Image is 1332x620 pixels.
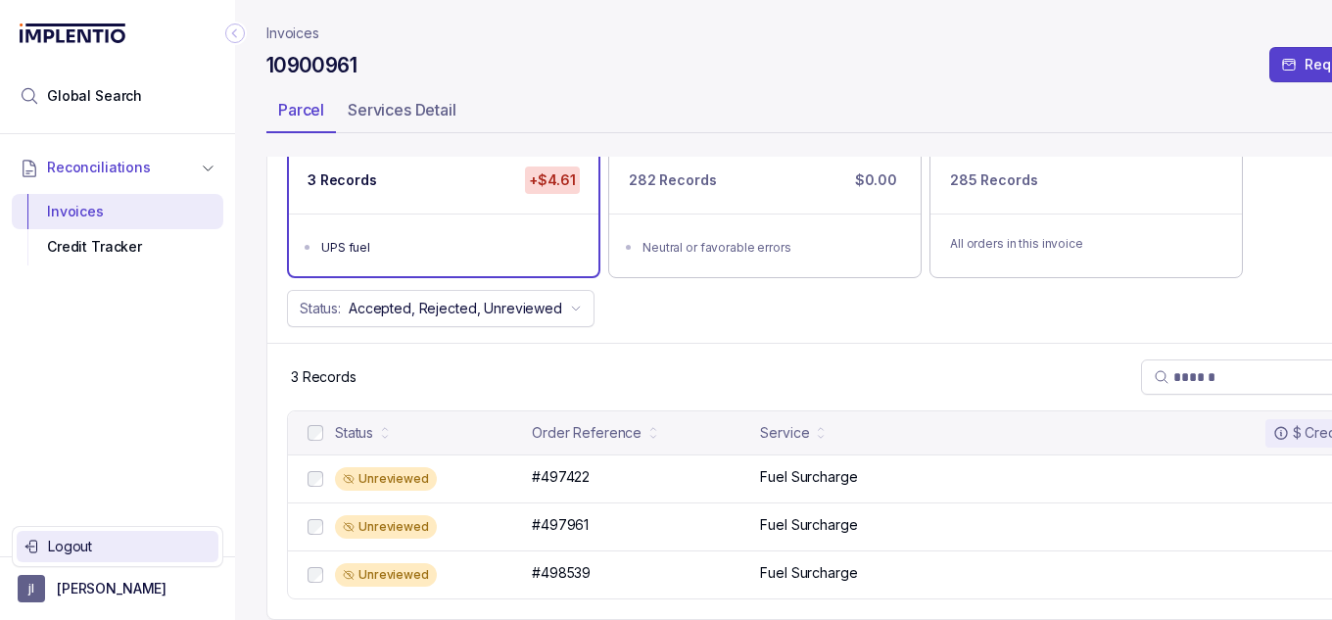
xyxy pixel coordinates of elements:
span: Global Search [47,86,142,106]
div: Service [760,423,809,443]
div: Unreviewed [335,563,437,587]
p: 3 Records [291,367,357,387]
a: Invoices [266,24,319,43]
div: Neutral or favorable errors [642,238,899,258]
p: #497961 [532,515,589,535]
li: Tab Parcel [266,94,336,133]
p: $0.00 [851,167,901,194]
div: Remaining page entries [291,367,357,387]
p: +$4.61 [525,167,580,194]
div: Collapse Icon [223,22,247,45]
div: Unreviewed [335,467,437,491]
input: checkbox-checkbox [308,519,323,535]
p: 3 Records [308,170,377,190]
p: Parcel [278,98,324,121]
div: Invoices [27,194,208,229]
p: Status: [300,299,341,318]
p: Accepted, Rejected, Unreviewed [349,299,562,318]
p: Fuel Surcharge [760,467,857,487]
div: Unreviewed [335,515,437,539]
p: Logout [48,537,211,556]
p: Fuel Surcharge [760,515,857,535]
p: [PERSON_NAME] [57,579,166,598]
div: Status [335,423,373,443]
li: Tab Services Detail [336,94,468,133]
nav: breadcrumb [266,24,319,43]
div: Order Reference [532,423,642,443]
p: 285 Records [950,170,1037,190]
div: Credit Tracker [27,229,208,264]
p: Fuel Surcharge [760,563,857,583]
button: User initials[PERSON_NAME] [18,575,217,602]
input: checkbox-checkbox [308,471,323,487]
div: Reconciliations [12,190,223,269]
h4: 10900961 [266,52,357,79]
input: checkbox-checkbox [308,567,323,583]
p: Services Detail [348,98,456,121]
button: Reconciliations [12,146,223,189]
span: User initials [18,575,45,602]
p: All orders in this invoice [950,234,1222,254]
input: checkbox-checkbox [308,425,323,441]
span: Reconciliations [47,158,151,177]
p: #498539 [532,563,591,583]
button: Status:Accepted, Rejected, Unreviewed [287,290,595,327]
p: #497422 [532,467,590,487]
div: UPS fuel [321,238,578,258]
p: 282 Records [629,170,716,190]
